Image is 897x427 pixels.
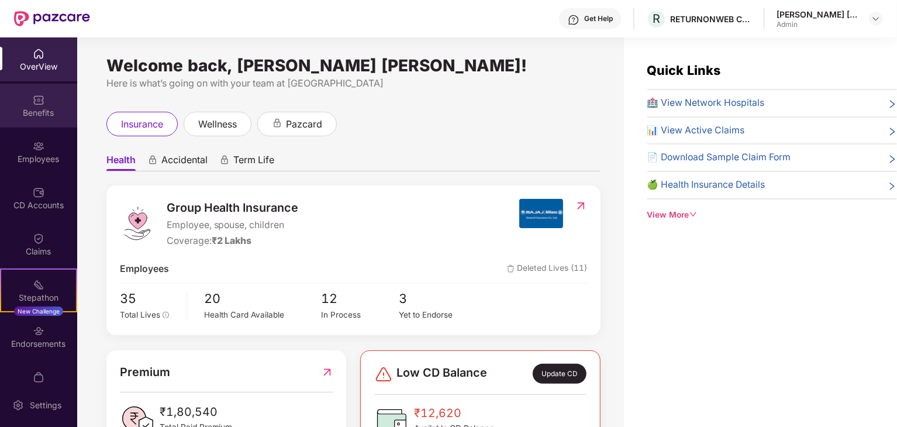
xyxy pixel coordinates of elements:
span: Term Life [233,154,274,171]
span: insurance [121,117,163,132]
img: svg+xml;base64,PHN2ZyBpZD0iQ0RfQWNjb3VudHMiIGRhdGEtbmFtZT0iQ0QgQWNjb3VudHMiIHhtbG5zPSJodHRwOi8vd3... [33,187,44,198]
div: animation [219,155,230,166]
img: svg+xml;base64,PHN2ZyBpZD0iRHJvcGRvd24tMzJ4MzIiIHhtbG5zPSJodHRwOi8vd3d3LnczLm9yZy8yMDAwL3N2ZyIgd2... [871,14,881,23]
span: Low CD Balance [396,364,487,384]
img: logo [120,206,155,241]
span: 35 [120,289,178,309]
img: insurerIcon [519,199,563,228]
img: svg+xml;base64,PHN2ZyB4bWxucz0iaHR0cDovL3d3dy53My5vcmcvMjAwMC9zdmciIHdpZHRoPSIyMSIgaGVpZ2h0PSIyMC... [33,279,44,291]
div: Settings [26,400,65,411]
img: RedirectIcon [321,363,333,381]
span: right [888,153,897,165]
span: Accidental [161,154,208,171]
img: New Pazcare Logo [14,11,90,26]
div: RETURNONWEB CONSULTING SERVICES PRIVATE LIMITED [670,13,752,25]
span: 12 [321,289,399,309]
div: Welcome back, [PERSON_NAME] [PERSON_NAME]! [106,61,601,70]
span: ₹1,80,540 [160,403,233,421]
div: New Challenge [14,307,63,316]
div: [PERSON_NAME] [PERSON_NAME] [777,9,858,20]
img: svg+xml;base64,PHN2ZyBpZD0iRW5kb3JzZW1lbnRzIiB4bWxucz0iaHR0cDovL3d3dy53My5vcmcvMjAwMC9zdmciIHdpZH... [33,325,44,337]
div: animation [272,118,282,129]
div: Get Help [584,14,613,23]
div: Health Card Available [205,309,322,321]
img: svg+xml;base64,PHN2ZyBpZD0iRGFuZ2VyLTMyeDMyIiB4bWxucz0iaHR0cDovL3d3dy53My5vcmcvMjAwMC9zdmciIHdpZH... [374,365,393,384]
div: Update CD [533,364,586,384]
span: ₹12,620 [414,404,494,422]
span: 📊 View Active Claims [647,123,745,138]
img: RedirectIcon [575,200,587,212]
div: In Process [321,309,399,321]
span: Total Lives [120,310,160,319]
span: Employees [120,262,169,277]
span: 20 [205,289,322,309]
div: Admin [777,20,858,29]
img: svg+xml;base64,PHN2ZyBpZD0iRW1wbG95ZWVzIiB4bWxucz0iaHR0cDovL3d3dy53My5vcmcvMjAwMC9zdmciIHdpZHRoPS... [33,140,44,152]
img: svg+xml;base64,PHN2ZyBpZD0iSG9tZSIgeG1sbnM9Imh0dHA6Ly93d3cudzMub3JnLzIwMDAvc3ZnIiB3aWR0aD0iMjAiIG... [33,48,44,60]
img: svg+xml;base64,PHN2ZyBpZD0iQmVuZWZpdHMiIHhtbG5zPSJodHRwOi8vd3d3LnczLm9yZy8yMDAwL3N2ZyIgd2lkdGg9Ij... [33,94,44,106]
span: Group Health Insurance [167,199,299,217]
span: Employee, spouse, children [167,218,299,233]
span: right [888,126,897,138]
span: R [653,12,660,26]
span: Premium [120,363,170,381]
div: Here is what’s going on with your team at [GEOGRAPHIC_DATA] [106,76,601,91]
span: pazcard [286,117,322,132]
span: right [888,98,897,111]
span: ₹2 Lakhs [212,235,252,246]
div: Yet to Endorse [399,309,477,321]
span: 🏥 View Network Hospitals [647,96,765,111]
div: animation [147,155,158,166]
span: 📄 Download Sample Claim Form [647,150,791,165]
div: Coverage: [167,234,299,249]
span: 🍏 Health Insurance Details [647,178,765,192]
span: 3 [399,289,477,309]
img: deleteIcon [507,265,515,273]
span: Health [106,154,136,171]
span: wellness [198,117,237,132]
img: svg+xml;base64,PHN2ZyBpZD0iU2V0dGluZy0yMHgyMCIgeG1sbnM9Imh0dHA6Ly93d3cudzMub3JnLzIwMDAvc3ZnIiB3aW... [12,400,24,411]
span: info-circle [163,312,170,319]
span: Quick Links [647,63,721,78]
img: svg+xml;base64,PHN2ZyBpZD0iTXlfT3JkZXJzIiBkYXRhLW5hbWU9Ik15IE9yZGVycyIgeG1sbnM9Imh0dHA6Ly93d3cudz... [33,371,44,383]
img: svg+xml;base64,PHN2ZyBpZD0iQ2xhaW0iIHhtbG5zPSJodHRwOi8vd3d3LnczLm9yZy8yMDAwL3N2ZyIgd2lkdGg9IjIwIi... [33,233,44,245]
span: Deleted Lives (11) [507,262,587,277]
span: right [888,180,897,192]
img: svg+xml;base64,PHN2ZyBpZD0iSGVscC0zMngzMiIgeG1sbnM9Imh0dHA6Ly93d3cudzMub3JnLzIwMDAvc3ZnIiB3aWR0aD... [568,14,579,26]
span: down [689,211,698,219]
div: Stepathon [1,292,76,304]
div: View More [647,209,897,222]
